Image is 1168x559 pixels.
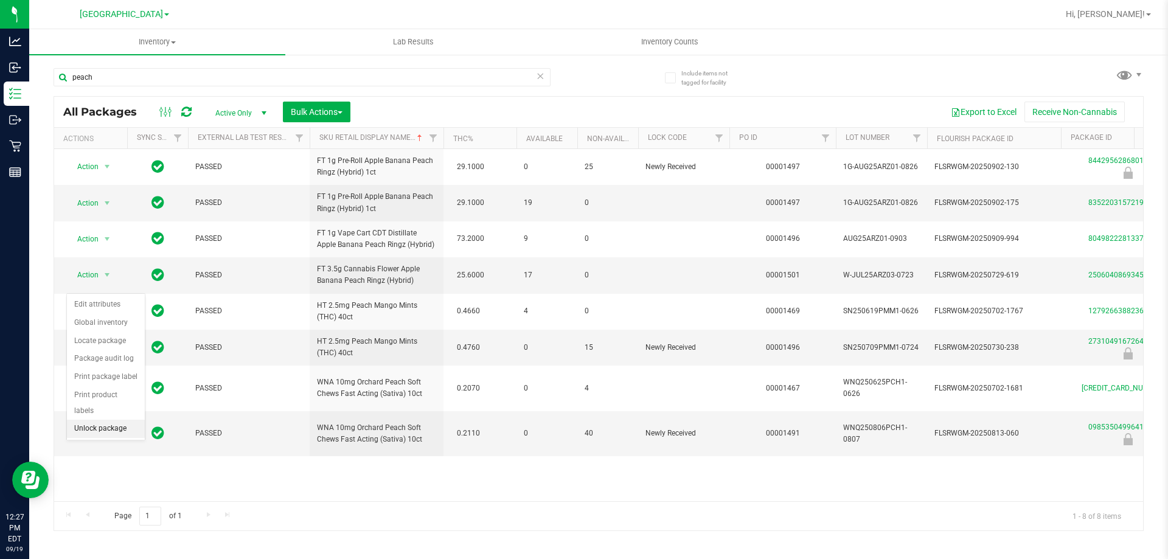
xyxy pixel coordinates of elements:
[843,161,920,173] span: 1G-AUG25ARZ01-0826
[151,380,164,397] span: In Sync
[709,128,729,148] a: Filter
[151,230,164,247] span: In Sync
[766,234,800,243] a: 00001496
[1088,337,1156,345] a: 2731049167264538
[451,194,490,212] span: 29.1000
[1024,102,1125,122] button: Receive Non-Cannabis
[524,305,570,317] span: 4
[524,269,570,281] span: 17
[319,133,425,142] a: Sku Retail Display Name
[766,162,800,171] a: 00001497
[29,36,285,47] span: Inventory
[451,158,490,176] span: 29.1000
[843,377,920,400] span: WNQ250625PCH1-0626
[67,314,145,332] li: Global inventory
[648,133,687,142] a: Lock Code
[66,195,99,212] span: Action
[67,368,145,386] li: Print package label
[151,266,164,283] span: In Sync
[29,29,285,55] a: Inventory
[137,133,184,142] a: Sync Status
[524,428,570,439] span: 0
[766,343,800,352] a: 00001496
[317,155,436,178] span: FT 1g Pre-Roll Apple Banana Peach Ringz (Hybrid) 1ct
[943,102,1024,122] button: Export to Excel
[66,231,99,248] span: Action
[843,342,920,353] span: SN250709PMM1-0724
[451,339,486,356] span: 0.4760
[195,428,302,439] span: PASSED
[317,377,436,400] span: WNA 10mg Orchard Peach Soft Chews Fast Acting (Sativa) 10ct
[1063,507,1131,525] span: 1 - 8 of 8 items
[585,305,631,317] span: 0
[451,380,486,397] span: 0.2070
[151,158,164,175] span: In Sync
[139,507,161,526] input: 1
[524,197,570,209] span: 19
[645,342,722,353] span: Newly Received
[524,161,570,173] span: 0
[317,191,436,214] span: FT 1g Pre-Roll Apple Banana Peach Ringz (Hybrid) 1ct
[9,61,21,74] inline-svg: Inbound
[1071,133,1112,142] a: Package ID
[843,233,920,245] span: AUG25ARZ01-0903
[317,227,436,251] span: FT 1g Vape Cart CDT Distillate Apple Banana Peach Ringz (Hybrid)
[317,422,436,445] span: WNA 10mg Orchard Peach Soft Chews Fast Acting (Sativa) 10ct
[846,133,889,142] a: Lot Number
[585,161,631,173] span: 25
[100,231,115,248] span: select
[451,425,486,442] span: 0.2110
[907,128,927,148] a: Filter
[524,383,570,394] span: 0
[1088,423,1156,431] a: 0985350499641583
[100,158,115,175] span: select
[934,305,1054,317] span: FLSRWGM-20250702-1767
[1088,271,1156,279] a: 2506040869345483
[195,197,302,209] span: PASSED
[1088,156,1156,165] a: 8442956286801342
[100,195,115,212] span: select
[453,134,473,143] a: THC%
[451,302,486,320] span: 0.4660
[766,307,800,315] a: 00001469
[423,128,443,148] a: Filter
[934,383,1054,394] span: FLSRWGM-20250702-1681
[1088,234,1156,243] a: 8049822281337143
[195,161,302,173] span: PASSED
[1066,9,1145,19] span: Hi, [PERSON_NAME]!
[524,342,570,353] span: 0
[451,266,490,284] span: 25.6000
[66,158,99,175] span: Action
[645,428,722,439] span: Newly Received
[645,161,722,173] span: Newly Received
[100,266,115,283] span: select
[195,305,302,317] span: PASSED
[1088,198,1156,207] a: 8352203157219846
[934,269,1054,281] span: FLSRWGM-20250729-619
[67,386,145,420] li: Print product labels
[317,300,436,323] span: HT 2.5mg Peach Mango Mints (THC) 40ct
[585,269,631,281] span: 0
[67,296,145,314] li: Edit attributes
[585,342,631,353] span: 15
[937,134,1013,143] a: Flourish Package ID
[195,233,302,245] span: PASSED
[843,422,920,445] span: WNQ250806PCH1-0807
[766,271,800,279] a: 00001501
[195,383,302,394] span: PASSED
[934,233,1054,245] span: FLSRWGM-20250909-994
[843,197,920,209] span: 1G-AUG25ARZ01-0826
[585,197,631,209] span: 0
[290,128,310,148] a: Filter
[283,102,350,122] button: Bulk Actions
[5,512,24,544] p: 12:27 PM EDT
[198,133,293,142] a: External Lab Test Result
[291,107,342,117] span: Bulk Actions
[317,336,436,359] span: HT 2.5mg Peach Mango Mints (THC) 40ct
[9,166,21,178] inline-svg: Reports
[67,332,145,350] li: Locate package
[934,161,1054,173] span: FLSRWGM-20250902-130
[151,194,164,211] span: In Sync
[934,428,1054,439] span: FLSRWGM-20250813-060
[151,425,164,442] span: In Sync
